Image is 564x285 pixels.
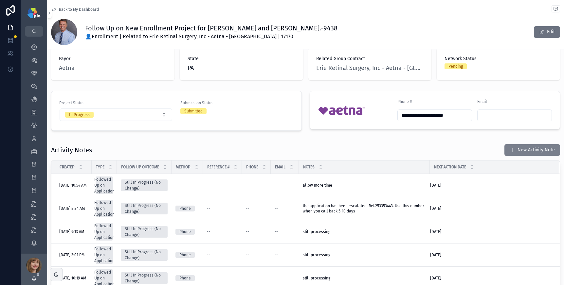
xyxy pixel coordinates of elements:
a: -- [246,229,267,234]
div: Phone [179,206,191,211]
img: App logo [27,8,40,18]
span: Phone # [397,99,412,104]
span: Related Group Contract [316,56,424,62]
a: Phone [175,206,199,211]
div: In Progress [69,112,90,118]
div: Followed Up on Application [94,176,115,194]
span: State [188,56,295,62]
a: -- [246,206,267,211]
span: 👤Enrollment | Related to Erie Retinal Surgery, Inc - Aetna - [GEOGRAPHIC_DATA] | 17170 [85,33,337,41]
a: -- [275,206,295,211]
button: Edit [534,26,560,38]
a: Still In Progress (No Change) [121,226,168,238]
a: Followed Up on Application [96,200,113,217]
span: -- [207,276,210,281]
span: -- [175,183,179,188]
a: still processing [303,276,426,281]
span: [DATE] 3:01 PM [59,252,84,258]
a: still processing [303,252,426,258]
a: Aetna [59,63,75,73]
span: Next Action Date [434,164,466,170]
div: Still In Progress (No Change) [125,226,164,238]
span: PA [188,63,194,73]
span: -- [207,229,210,234]
a: -- [175,183,199,188]
span: Type [96,164,104,170]
a: -- [246,183,267,188]
div: Phone [179,275,191,281]
div: Phone [179,229,191,235]
span: still processing [303,252,330,258]
a: -- [275,276,295,281]
span: Follow Up Outcome [121,164,159,170]
a: [DATE] [430,183,551,188]
a: still processing [303,229,426,234]
a: -- [207,276,238,281]
a: -- [275,229,295,234]
span: [DATE] 8:34 AM [59,206,85,211]
a: -- [207,229,238,234]
a: -- [246,252,267,258]
span: Payor [59,56,167,62]
span: -- [246,276,249,281]
a: -- [246,276,267,281]
span: Network Status [445,56,552,62]
a: Still In Progress (No Change) [121,179,168,191]
a: [DATE] [430,252,551,258]
a: Still In Progress (No Change) [121,203,168,214]
span: -- [246,206,249,211]
a: New Activity Note [504,144,560,156]
span: Project Status [59,100,173,106]
a: Still In Progress (No Change) [121,272,168,284]
a: -- [207,206,238,211]
a: [DATE] 10:19 AM [59,276,88,281]
span: [DATE] 9:13 AM [59,229,84,234]
a: Followed Up on Application [96,176,113,194]
h1: Activity Notes [51,145,92,155]
div: Still In Progress (No Change) [125,272,164,284]
span: -- [246,229,249,234]
a: [DATE] [430,276,551,281]
div: Still In Progress (No Change) [125,179,164,191]
a: [DATE] 10:54 AM [59,183,88,188]
span: -- [246,252,249,258]
span: [DATE] [430,252,441,258]
a: [DATE] [430,229,551,234]
span: still processing [303,276,330,281]
a: -- [275,252,295,258]
div: Followed Up on Application [94,200,115,217]
span: Created [60,164,75,170]
div: Pending [448,63,463,69]
a: allow more time [303,183,426,188]
a: -- [207,252,238,258]
span: -- [275,229,278,234]
span: Reference # [207,164,229,170]
img: aetna-logo-normal.png [318,101,365,119]
span: -- [207,206,210,211]
div: scrollable content [21,37,47,254]
span: -- [275,206,278,211]
span: Notes [303,164,315,170]
a: the application has been escalated. Ref.253353443. Use this number when you call back 5-10 days [303,203,426,214]
a: [DATE] 3:01 PM [59,252,88,258]
span: [DATE] 10:19 AM [59,276,86,281]
span: -- [275,252,278,258]
a: Project StatusSelect ButtonSubmission StatusSubmitted [51,91,301,130]
span: Email [477,99,487,104]
div: Phone [179,252,191,258]
span: Phone [246,164,258,170]
span: -- [275,276,278,281]
span: [DATE] [430,229,441,234]
h1: Follow Up on New Enrollment Project for [PERSON_NAME] and [PERSON_NAME].-9438 [85,24,337,33]
a: [DATE] 8:34 AM [59,206,88,211]
span: [DATE] [430,206,441,211]
a: Erie Retinal Surgery, Inc - Aetna - [GEOGRAPHIC_DATA] | 17170 [316,63,424,73]
button: Select Button [60,109,172,121]
a: Phone [175,252,199,258]
span: Email [275,164,285,170]
span: -- [275,183,278,188]
div: Followed Up on Application [94,246,115,264]
a: Phone [175,275,199,281]
a: [DATE] [430,206,551,211]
